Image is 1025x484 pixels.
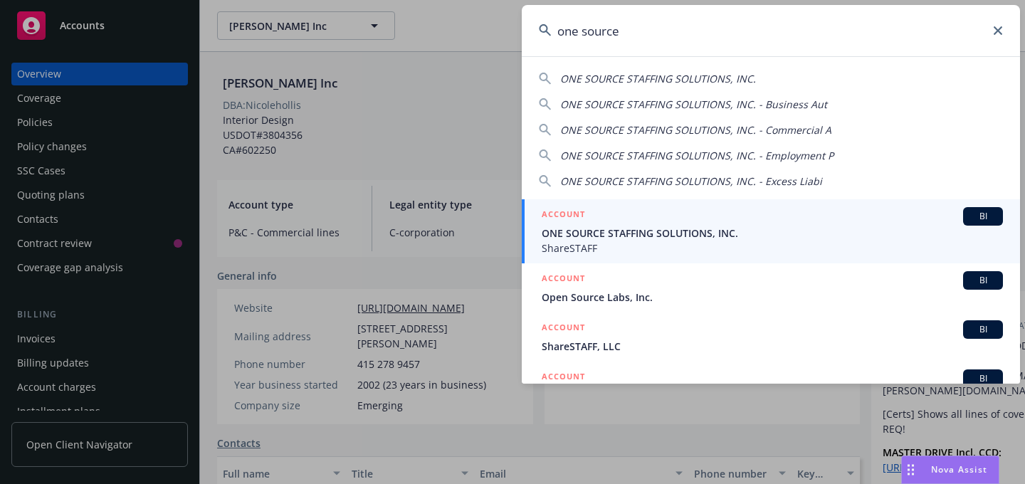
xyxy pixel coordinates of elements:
span: ONE SOURCE STAFFING SOLUTIONS, INC. - Employment P [560,149,834,162]
span: BI [969,323,997,336]
a: ACCOUNTBIOpen Source Labs, Inc. [522,263,1020,312]
h5: ACCOUNT [542,271,585,288]
span: ShareSTAFF, LLC [542,339,1003,354]
a: ACCOUNTBIShareSTAFF, LLC [522,312,1020,362]
span: ShareSTAFF [542,241,1003,256]
h5: ACCOUNT [542,207,585,224]
button: Nova Assist [901,456,999,484]
h5: ACCOUNT [542,369,585,386]
span: ONE SOURCE STAFFING SOLUTIONS, INC. - Commercial A [560,123,831,137]
a: ACCOUNTBIONE SOURCE STAFFING SOLUTIONS, INC.ShareSTAFF [522,199,1020,263]
div: Drag to move [902,456,920,483]
span: BI [969,372,997,385]
span: BI [969,274,997,287]
span: ONE SOURCE STAFFING SOLUTIONS, INC. - Business Aut [560,98,827,111]
h5: ACCOUNT [542,320,585,337]
span: ONE SOURCE STAFFING SOLUTIONS, INC. - Excess Liabi [560,174,822,188]
a: ACCOUNTBI [522,362,1020,426]
span: Open Source Labs, Inc. [542,290,1003,305]
input: Search... [522,5,1020,56]
span: Nova Assist [931,463,987,475]
span: BI [969,210,997,223]
span: ONE SOURCE STAFFING SOLUTIONS, INC. [560,72,756,85]
span: ONE SOURCE STAFFING SOLUTIONS, INC. [542,226,1003,241]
